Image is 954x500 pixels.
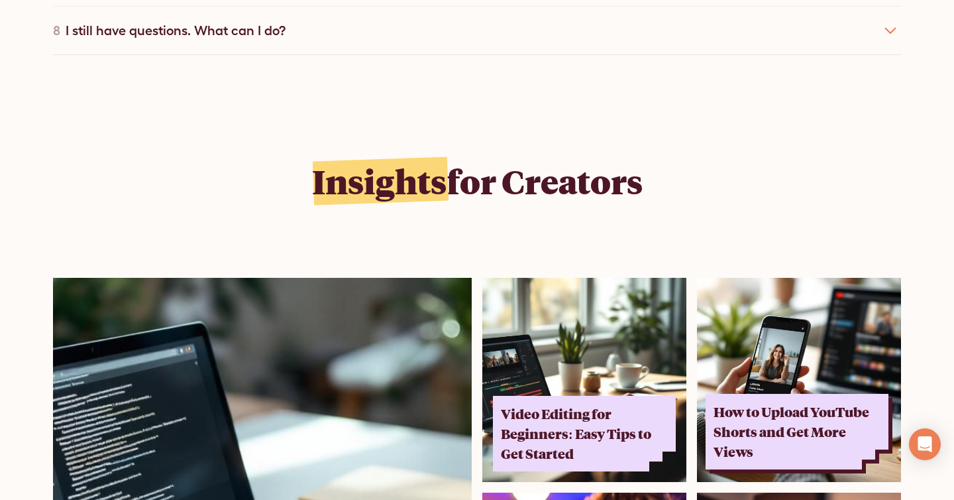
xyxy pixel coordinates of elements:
[53,21,60,40] div: 8
[501,404,660,464] div: Video Editing for Beginners: Easy Tips to Get Started
[66,21,286,40] div: I still have questions. What can I do?
[312,159,447,203] span: Insights
[312,161,643,201] h2: for Creators
[714,402,873,462] div: How to Upload YouTube Shorts and Get More Views
[697,278,901,482] img: How to Upload YouTube Shorts and Get More Views
[909,428,941,460] div: Open Intercom Messenger
[482,278,686,482] img: Video Editing for Beginners: Easy Tips to Get Started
